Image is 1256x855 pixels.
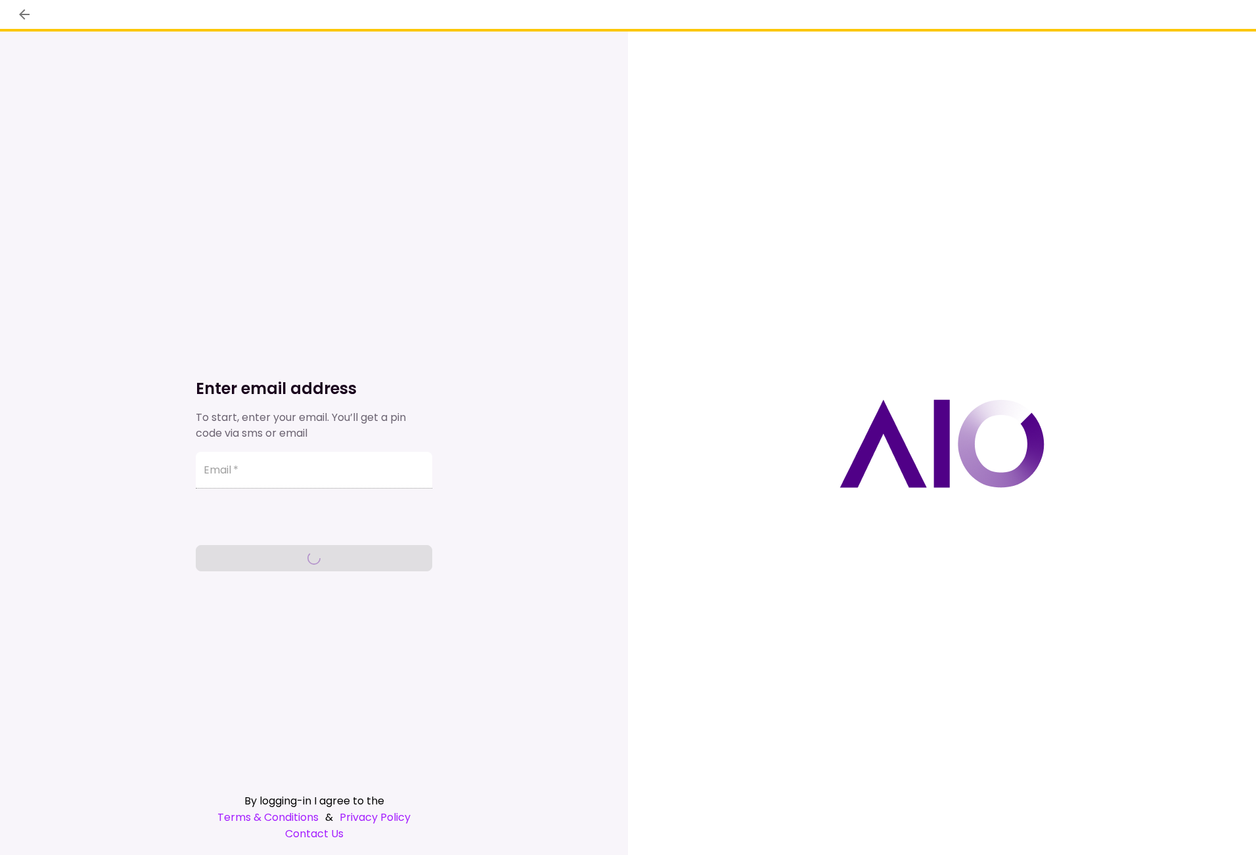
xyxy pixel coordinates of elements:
[13,3,35,26] button: back
[840,399,1044,488] img: AIO logo
[196,825,432,842] a: Contact Us
[196,378,432,399] h1: Enter email address
[196,809,432,825] div: &
[340,809,411,825] a: Privacy Policy
[196,410,432,441] div: To start, enter your email. You’ll get a pin code via sms or email
[196,793,432,809] div: By logging-in I agree to the
[217,809,319,825] a: Terms & Conditions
